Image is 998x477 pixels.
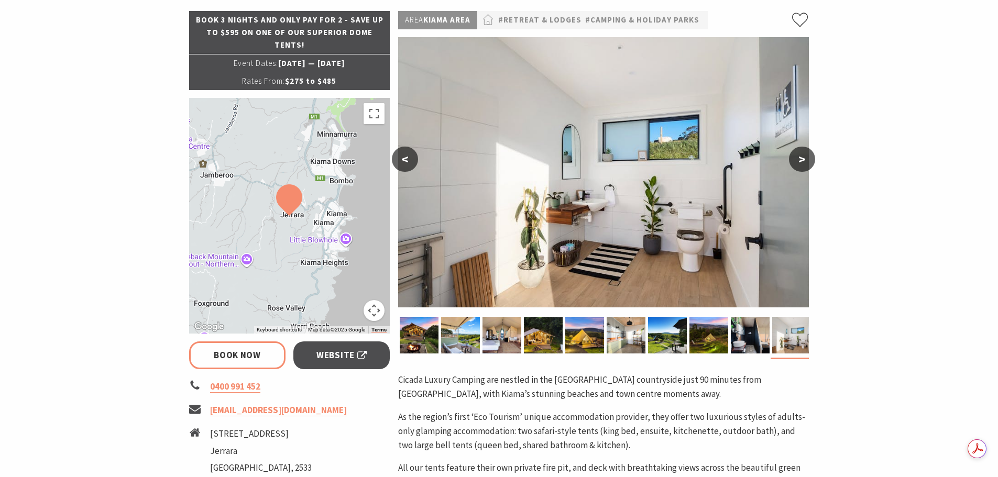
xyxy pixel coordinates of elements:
[257,326,302,334] button: Keyboard shortcuts
[789,147,815,172] button: >
[192,320,226,334] img: Google
[189,72,390,90] p: $275 to $485
[210,381,260,393] a: 0400 991 452
[371,327,387,333] a: Terms (opens in new tab)
[293,341,390,369] a: Website
[482,317,521,353] img: Black Prince Safari Tent
[189,11,390,54] p: Book 3 nights and only pay for 2 - save up to $595 on one of our superior dome tents!
[308,327,365,332] span: Map data ©2025 Google
[648,317,687,353] img: Green Grocer Bell Tent deck with view
[242,76,285,86] span: Rates From:
[498,14,582,27] a: #Retreat & Lodges
[398,410,809,453] p: As the region’s first ‘Eco Tourism’ unique accommodation provider, they offer two luxurious style...
[210,427,312,441] li: [STREET_ADDRESS]
[565,317,604,353] img: Blue Moon Bell Tent
[398,11,477,29] p: Kiama Area
[585,14,699,27] a: #Camping & Holiday Parks
[400,317,438,353] img: Black Prince Safari Tent
[192,320,226,334] a: Open this area in Google Maps (opens a new window)
[398,37,809,307] img: Bell Tent communal bathroom
[210,444,312,458] li: Jerrara
[405,15,423,25] span: Area
[364,103,385,124] button: Toggle fullscreen view
[364,300,385,321] button: Map camera controls
[731,317,770,353] img: Black Prince Safari Tent Bathroom
[607,317,645,353] img: Cicada Bell Tent communal kitchen
[689,317,728,353] img: Green Grocer Bell Tent
[392,147,418,172] button: <
[210,461,312,475] li: [GEOGRAPHIC_DATA], 2533
[316,348,367,362] span: Website
[189,341,286,369] a: Book Now
[189,54,390,72] p: [DATE] — [DATE]
[234,58,278,68] span: Event Dates:
[772,317,811,353] img: Bell Tent communal bathroom
[210,404,347,416] a: [EMAIL_ADDRESS][DOMAIN_NAME]
[398,373,809,401] p: Cicada Luxury Camping are nestled in the [GEOGRAPHIC_DATA] countryside just 90 minutes from [GEOG...
[524,317,563,353] img: Golden Emperor Safari Tent
[441,317,480,353] img: Black Prince deck with outdoor kitchen and view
